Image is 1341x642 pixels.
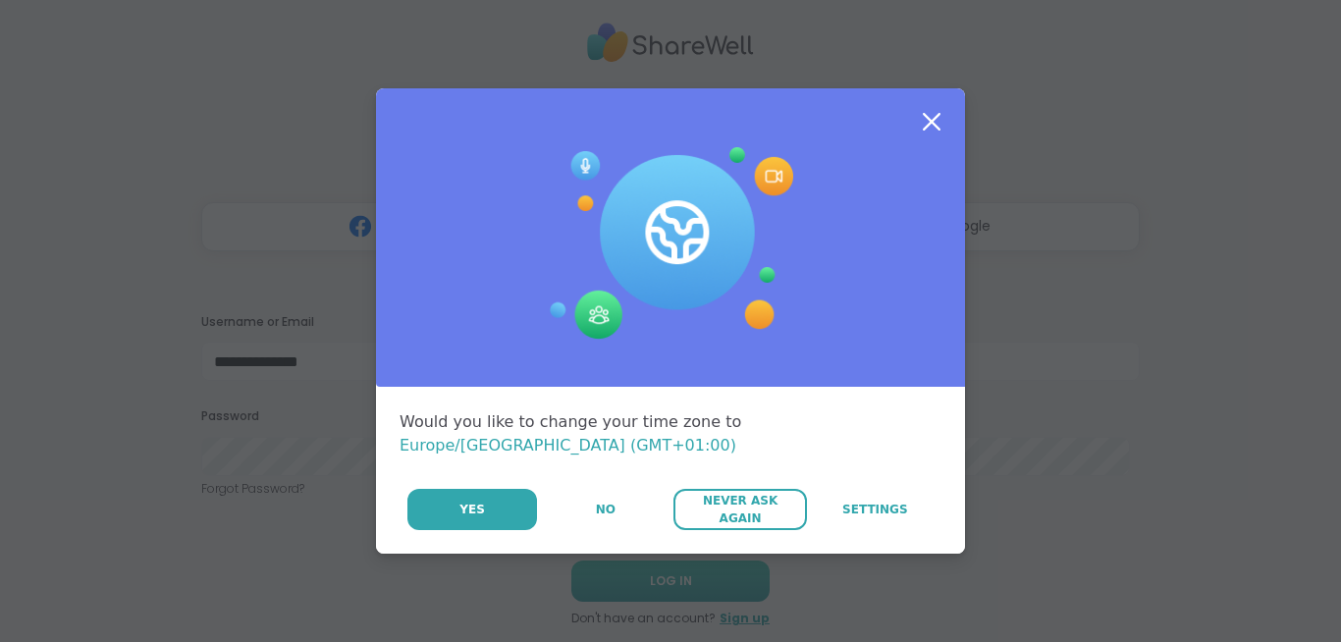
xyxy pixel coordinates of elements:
span: Settings [842,501,908,518]
img: Session Experience [548,147,793,340]
span: Europe/[GEOGRAPHIC_DATA] (GMT+01:00) [400,436,736,455]
button: No [539,489,671,530]
button: Never Ask Again [673,489,806,530]
span: Never Ask Again [683,492,796,527]
a: Settings [809,489,941,530]
span: No [596,501,616,518]
div: Would you like to change your time zone to [400,410,941,457]
button: Yes [407,489,537,530]
span: Yes [459,501,485,518]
